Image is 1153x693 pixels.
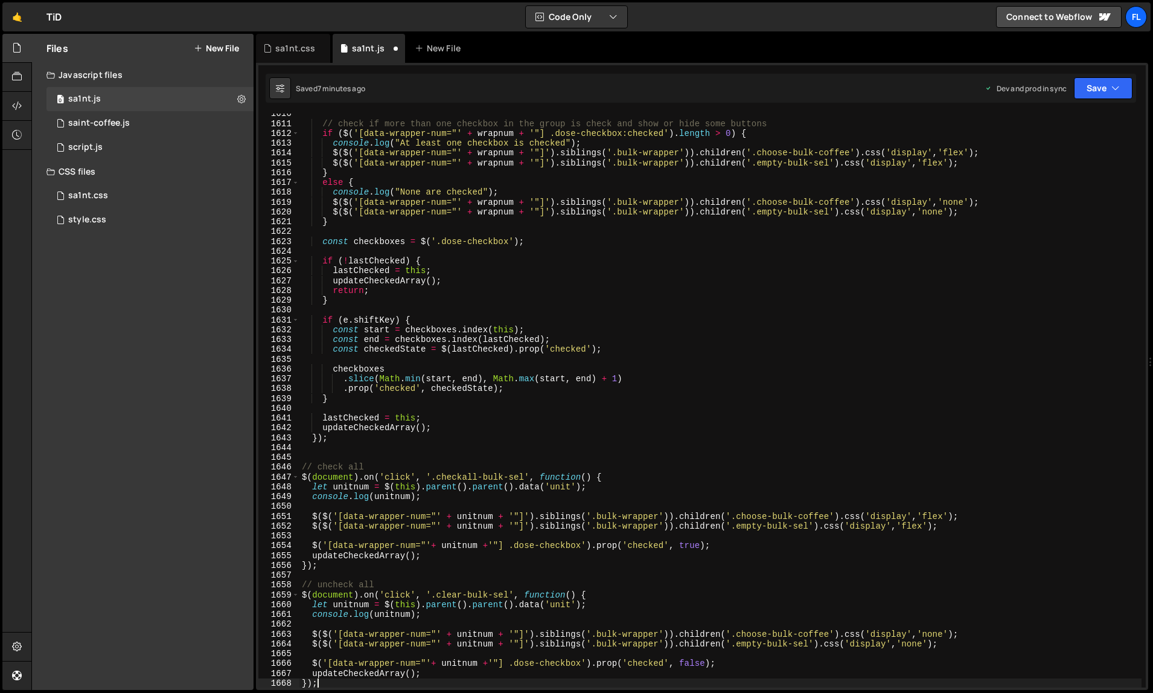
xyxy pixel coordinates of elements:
[258,305,299,315] div: 1630
[1074,77,1132,99] button: Save
[258,168,299,178] div: 1616
[258,551,299,561] div: 1655
[258,374,299,384] div: 1637
[258,247,299,256] div: 1624
[996,6,1122,28] a: Connect to Webflow
[46,208,254,232] div: 4604/25434.css
[258,325,299,335] div: 1632
[258,453,299,462] div: 1645
[46,111,254,135] div: 4604/27020.js
[258,590,299,600] div: 1659
[275,42,315,54] div: sa1nt.css
[46,135,254,160] div: 4604/24567.js
[258,600,299,610] div: 1660
[1125,6,1147,28] a: Fl
[258,256,299,266] div: 1625
[258,227,299,236] div: 1622
[258,561,299,570] div: 1656
[258,119,299,129] div: 1611
[258,109,299,118] div: 1610
[352,42,385,54] div: sa1nt.js
[258,344,299,354] div: 1634
[258,266,299,276] div: 1626
[258,237,299,247] div: 1623
[258,207,299,217] div: 1620
[258,443,299,453] div: 1644
[258,335,299,344] div: 1633
[258,295,299,305] div: 1629
[258,659,299,668] div: 1666
[258,315,299,325] div: 1631
[46,42,68,55] h2: Files
[296,83,365,94] div: Saved
[258,669,299,678] div: 1667
[258,482,299,492] div: 1648
[258,276,299,286] div: 1627
[258,541,299,550] div: 1654
[258,158,299,168] div: 1615
[68,142,103,153] div: script.js
[258,521,299,531] div: 1652
[68,118,130,129] div: saint-coffee.js
[32,160,254,184] div: CSS files
[258,148,299,158] div: 1614
[46,87,254,111] div: 4604/37981.js
[68,190,108,201] div: sa1nt.css
[258,630,299,639] div: 1663
[258,580,299,590] div: 1658
[258,462,299,472] div: 1646
[258,178,299,187] div: 1617
[258,512,299,521] div: 1651
[258,217,299,227] div: 1621
[258,384,299,393] div: 1638
[57,95,64,105] span: 0
[258,364,299,374] div: 1636
[258,187,299,197] div: 1618
[258,433,299,443] div: 1643
[258,423,299,433] div: 1642
[258,472,299,482] div: 1647
[258,501,299,511] div: 1650
[985,83,1067,94] div: Dev and prod in sync
[258,492,299,501] div: 1649
[46,184,254,208] div: 4604/42100.css
[258,413,299,423] div: 1641
[258,619,299,629] div: 1662
[526,6,627,28] button: Code Only
[258,394,299,404] div: 1639
[415,42,465,54] div: New File
[32,63,254,87] div: Javascript files
[68,214,106,225] div: style.css
[258,286,299,295] div: 1628
[258,198,299,207] div: 1619
[258,138,299,148] div: 1613
[258,649,299,659] div: 1665
[318,83,365,94] div: 7 minutes ago
[258,355,299,364] div: 1635
[258,610,299,619] div: 1661
[258,531,299,541] div: 1653
[258,129,299,138] div: 1612
[194,44,239,53] button: New File
[2,2,32,31] a: 🤙
[68,94,101,105] div: sa1nt.js
[258,404,299,413] div: 1640
[46,10,62,24] div: TiD
[258,678,299,688] div: 1668
[258,639,299,649] div: 1664
[258,570,299,580] div: 1657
